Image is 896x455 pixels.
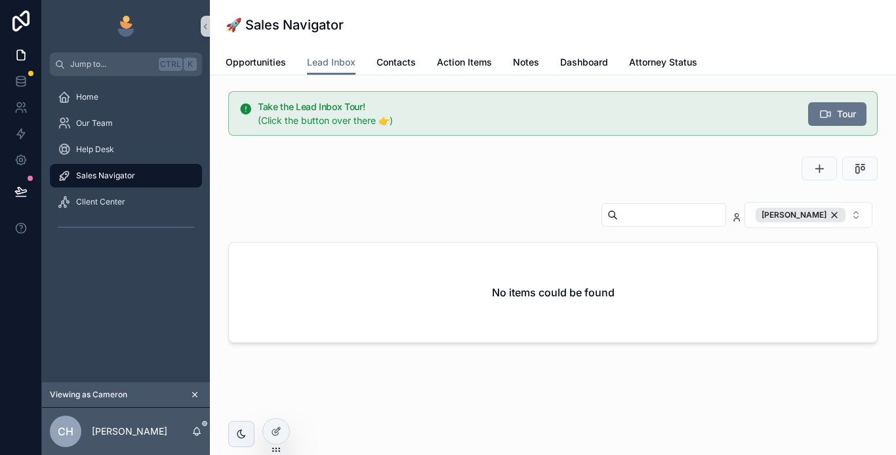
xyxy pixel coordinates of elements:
a: Help Desk [50,138,202,161]
span: Lead Inbox [307,56,356,69]
span: Client Center [76,197,125,207]
span: Action Items [437,56,492,69]
a: Contacts [377,50,416,77]
h2: No items could be found [492,285,615,300]
span: Home [76,92,98,102]
span: Jump to... [70,59,153,69]
a: Dashboard [560,50,608,77]
span: Attorney Status [629,56,697,69]
div: scrollable content [42,76,210,254]
span: Ctrl [159,58,182,71]
span: Our Team [76,118,113,129]
button: Jump to...CtrlK [50,52,202,76]
span: Notes [513,56,539,69]
button: Unselect 1056 [756,208,845,222]
button: Select Button [744,202,872,228]
span: Sales Navigator [76,170,135,181]
span: [PERSON_NAME] [762,210,826,220]
span: (Click the button over there 👉) [258,115,393,126]
a: Our Team [50,111,202,135]
span: Help Desk [76,144,114,155]
a: Attorney Status [629,50,697,77]
span: CH [58,424,73,439]
img: App logo [115,16,136,37]
a: Home [50,85,202,109]
a: Action Items [437,50,492,77]
h1: 🚀 Sales Navigator [226,16,344,34]
span: Opportunities [226,56,286,69]
span: Contacts [377,56,416,69]
a: Notes [513,50,539,77]
span: Viewing as Cameron [50,389,127,400]
a: Client Center [50,190,202,214]
a: Opportunities [226,50,286,77]
h5: Take the Lead Inbox Tour! [258,102,798,111]
span: Dashboard [560,56,608,69]
a: Sales Navigator [50,164,202,188]
p: [PERSON_NAME] [92,425,167,438]
div: (Click the button over there 👉) [258,114,798,127]
button: Tour [808,102,866,126]
span: Tour [837,108,856,121]
span: K [185,59,195,69]
a: Lead Inbox [307,50,356,75]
